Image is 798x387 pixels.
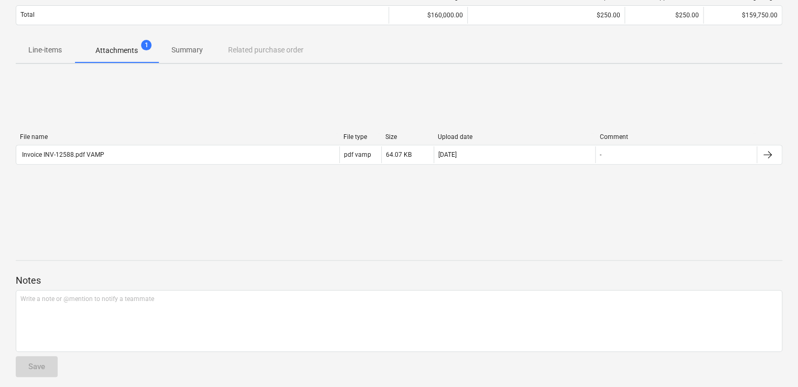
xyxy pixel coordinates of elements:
[600,151,601,158] div: -
[389,7,467,24] div: $160,000.00
[386,151,412,158] div: 64.07 KB
[20,151,104,158] div: Invoice INV-12588.pdf VAMP
[438,151,457,158] div: [DATE]
[742,12,778,19] span: $159,750.00
[20,10,35,19] p: Total
[16,274,782,287] p: Notes
[624,7,703,24] div: $250.00
[472,12,620,19] div: $250.00
[344,151,371,158] div: pdf vamp
[95,45,138,56] p: Attachments
[438,133,591,141] div: Upload date
[600,133,753,141] div: Comment
[28,45,62,56] p: Line-items
[20,133,335,141] div: File name
[171,45,203,56] p: Summary
[141,40,152,50] span: 1
[746,337,798,387] iframe: Chat Widget
[343,133,377,141] div: File type
[385,133,429,141] div: Size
